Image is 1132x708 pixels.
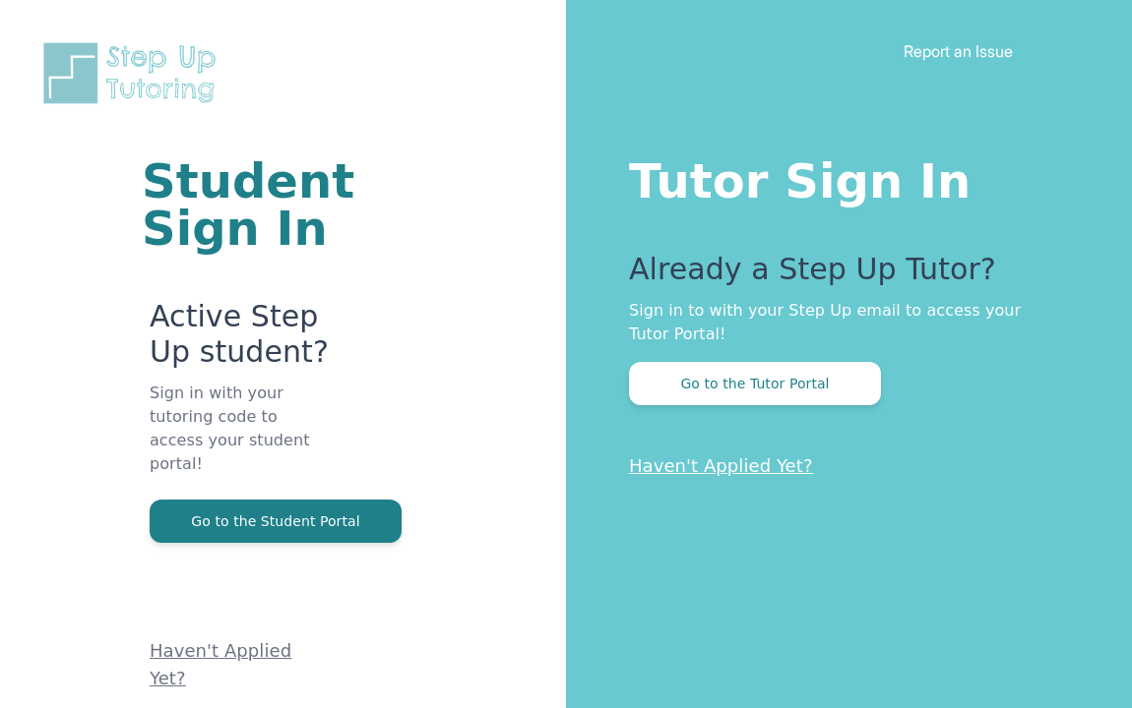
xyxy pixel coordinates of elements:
[150,511,402,530] a: Go to the Student Portal
[150,640,291,688] a: Haven't Applied Yet?
[142,157,330,252] h1: Student Sign In
[629,149,1053,205] h1: Tutor Sign In
[629,362,881,405] button: Go to the Tutor Portal
[904,41,1013,61] a: Report an Issue
[629,252,1053,299] p: Already a Step Up Tutor?
[629,299,1053,346] p: Sign in to with your Step Up email to access your Tutor Portal!
[150,299,330,382] p: Active Step Up student?
[39,39,228,107] img: Step Up Tutoring horizontal logo
[629,455,813,476] a: Haven't Applied Yet?
[150,500,402,543] button: Go to the Student Portal
[150,382,330,500] p: Sign in with your tutoring code to access your student portal!
[629,374,881,392] a: Go to the Tutor Portal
